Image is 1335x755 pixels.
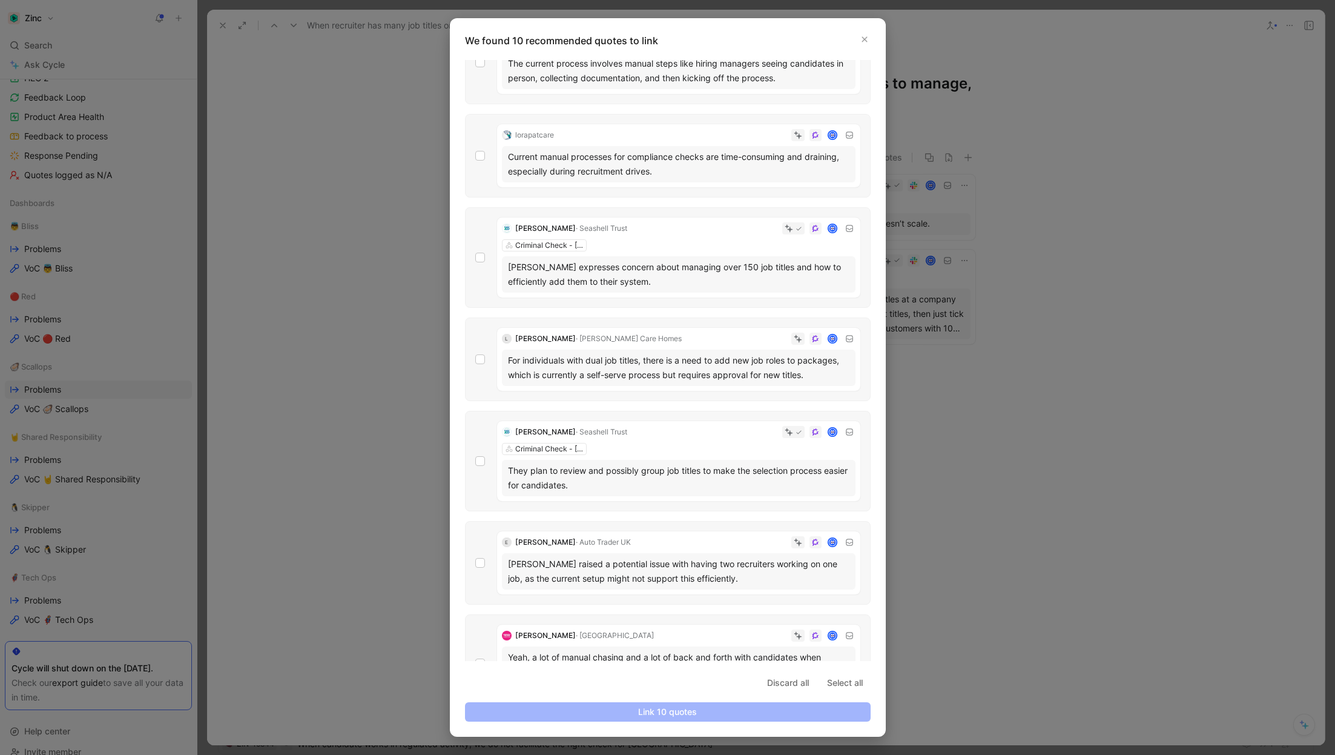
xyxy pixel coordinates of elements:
span: [PERSON_NAME] [515,427,576,436]
div: [PERSON_NAME] raised a potential issue with having two recruiters working on one job, as the curr... [508,557,849,586]
span: [PERSON_NAME] [515,334,576,343]
img: avatar [828,539,836,547]
span: · Seashell Trust [576,427,627,436]
span: [PERSON_NAME] [515,224,576,233]
img: avatar [828,225,836,233]
div: For individuals with dual job titles, there is a need to add new job roles to packages, which is ... [508,353,849,382]
div: They plan to review and possibly group job titles to make the selection process easier for candid... [508,464,849,493]
div: [PERSON_NAME] expresses concern about managing over 150 job titles and how to efficiently add the... [508,260,849,289]
button: Select all [819,673,871,693]
span: [PERSON_NAME] [515,631,576,640]
div: E [502,537,512,547]
img: logo [502,631,512,640]
img: avatar [828,131,836,139]
img: avatar [828,335,836,343]
p: We found 10 recommended quotes to link [465,33,878,48]
div: Current manual processes for compliance checks are time-consuming and draining, especially during... [508,150,849,179]
div: L [502,334,512,344]
span: · Auto Trader UK [576,537,631,547]
img: avatar [828,428,836,436]
span: Discard all [767,676,809,690]
span: · [PERSON_NAME] Care Homes [576,334,682,343]
span: · [GEOGRAPHIC_DATA] [576,631,654,640]
button: Discard all [759,673,817,693]
img: logo [502,427,512,437]
div: lorapatcare [515,129,554,141]
span: · Seashell Trust [576,224,627,233]
div: Yeah, a lot of manual chasing and a lot of back and forth with candidates when maybe they don't h... [508,650,849,694]
div: The current process involves manual steps like hiring managers seeing candidates in person, colle... [508,56,849,85]
span: [PERSON_NAME] [515,537,576,547]
span: Select all [827,676,863,690]
img: avatar [828,632,836,640]
img: logo [502,224,512,233]
img: logo [502,130,512,140]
